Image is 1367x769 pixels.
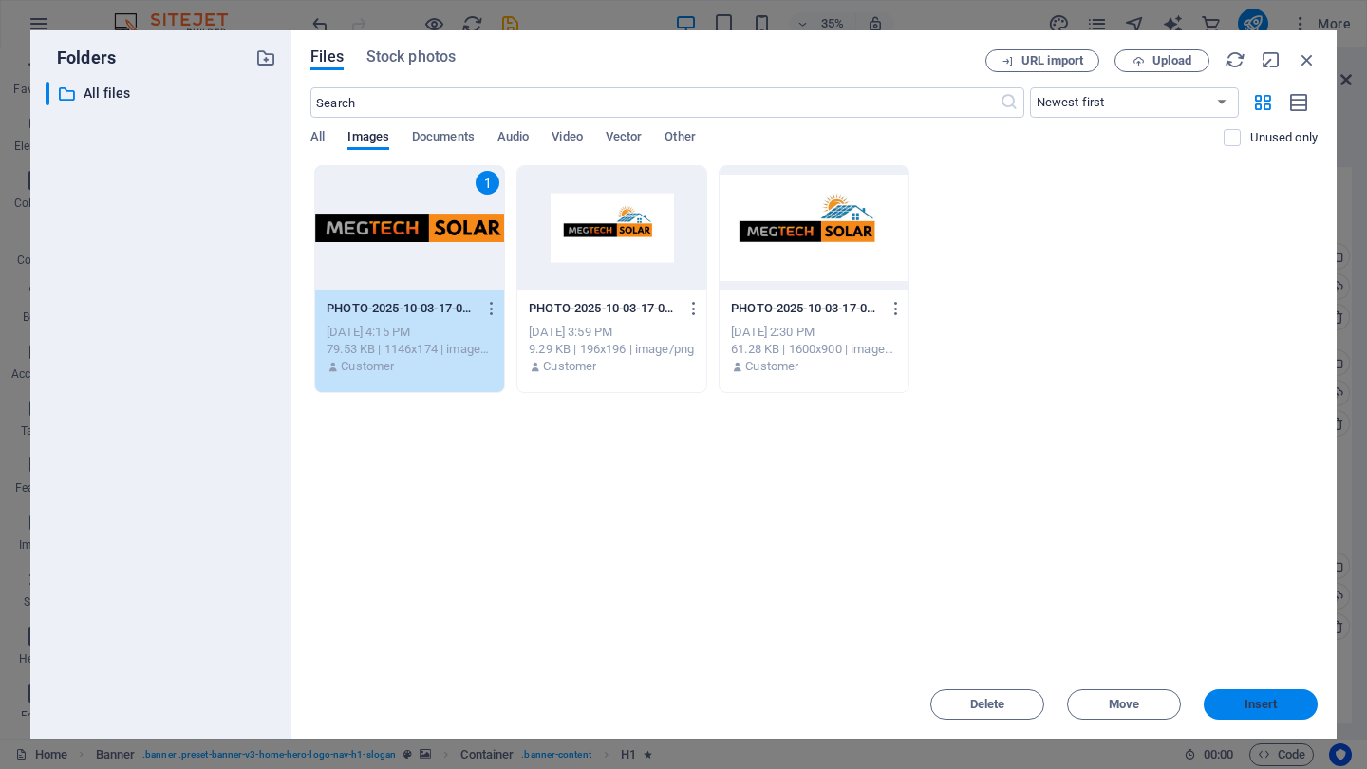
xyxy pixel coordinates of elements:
button: URL import [985,49,1099,72]
span: All [310,125,325,152]
div: [DATE] 3:59 PM [529,324,695,341]
span: Move [1109,699,1139,710]
span: Audio [497,125,529,152]
div: 1 [476,171,499,195]
input: Search [310,87,999,118]
div: 79.53 KB | 1146x174 | image/jpeg [327,341,493,358]
p: Customer [745,358,798,375]
i: Create new folder [255,47,276,68]
button: Delete [930,689,1044,720]
div: [DATE] 2:30 PM [731,324,897,341]
span: Documents [412,125,475,152]
div: 9.29 KB | 196x196 | image/png [529,341,695,358]
span: Stock photos [366,46,456,68]
div: 61.28 KB | 1600x900 | image/jpeg [731,341,897,358]
span: Other [665,125,695,152]
button: Move [1067,689,1181,720]
div: ​ [46,82,49,105]
span: Upload [1152,55,1191,66]
p: All files [84,83,241,104]
i: Reload [1225,49,1245,70]
p: Customer [341,358,394,375]
i: Minimize [1261,49,1282,70]
span: Images [347,125,389,152]
div: [DATE] 4:15 PM [327,324,493,341]
button: Upload [1114,49,1209,72]
span: Vector [606,125,643,152]
p: Customer [543,358,596,375]
p: PHOTO-2025-10-03-17-01-21-OJL4EP_dGLrttNEdM_3MuQ-OfYbLhlPMERlSEG5nLb9kg.png [529,300,677,317]
p: PHOTO-2025-10-03-17-01-21-OJL4EP_dGLrttNEdM_3MuQ.jpg [731,300,879,317]
span: Insert [1245,699,1278,710]
p: Displays only files that are not in use on the website. Files added during this session can still... [1250,129,1318,146]
p: Folders [46,46,116,70]
p: PHOTO-2025-10-03-17-01-21-NbSD_9kOSAG2wQVbOv8ubQ.jpg [327,300,475,317]
i: Close [1297,49,1318,70]
span: Video [552,125,582,152]
button: Insert [1204,689,1318,720]
span: Files [310,46,344,68]
span: URL import [1021,55,1083,66]
span: Delete [970,699,1005,710]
